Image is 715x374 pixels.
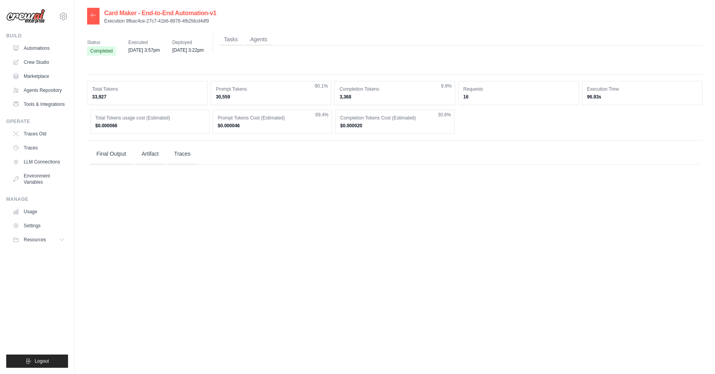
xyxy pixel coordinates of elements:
[340,115,449,121] dt: Completion Tokens Cost (Estimated)
[6,118,68,125] div: Operate
[218,115,327,121] dt: Prompt Tokens Cost (Estimated)
[128,39,160,46] span: Executed
[218,123,327,129] dd: $0.000046
[339,86,450,92] dt: Completion Tokens
[9,205,68,218] a: Usage
[6,33,68,39] div: Build
[441,83,451,89] span: 9.9%
[315,83,328,89] span: 90.1%
[24,237,46,243] span: Resources
[92,94,203,100] dd: 33,927
[9,219,68,232] a: Settings
[9,142,68,154] a: Traces
[6,196,68,202] div: Manage
[463,86,574,92] dt: Requests
[92,86,203,92] dt: Total Tokens
[9,156,68,168] a: LLM Connections
[216,86,326,92] dt: Prompt Tokens
[216,94,326,100] dd: 30,559
[9,128,68,140] a: Traces Old
[172,47,204,53] time: [DATE] 3:22pm
[315,112,329,118] span: 69.4%
[219,34,243,46] button: Tasks
[246,34,272,46] button: Agents
[339,94,450,100] dd: 3,368
[9,234,68,246] button: Resources
[9,70,68,83] a: Marketplace
[9,42,68,54] a: Automations
[587,94,698,100] dd: 96.93s
[128,47,160,53] time: [DATE] 3:57pm
[438,112,451,118] span: 30.6%
[6,355,68,368] button: Logout
[95,115,205,121] dt: Total Tokens usage cost (Estimated)
[9,56,68,68] a: Crew Studio
[463,94,574,100] dd: 16
[9,170,68,188] a: Environment Variables
[104,9,217,18] h2: Card Maker - End-to-End Automation-v1
[87,46,116,56] span: Completed
[9,84,68,97] a: Agents Repository
[340,123,449,129] dd: $0.000020
[168,144,197,165] button: Traces
[90,144,132,165] button: Final Output
[95,123,205,129] dd: $0.000066
[172,39,204,46] span: Deployed
[6,9,45,24] img: Logo
[104,18,217,24] p: Execution 9fbac4ce-27c7-41b6-8978-4fb2fdcd4df9
[35,358,49,364] span: Logout
[9,98,68,111] a: Tools & Integrations
[87,39,116,46] span: Status
[135,144,165,165] button: Artifact
[587,86,698,92] dt: Execution Time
